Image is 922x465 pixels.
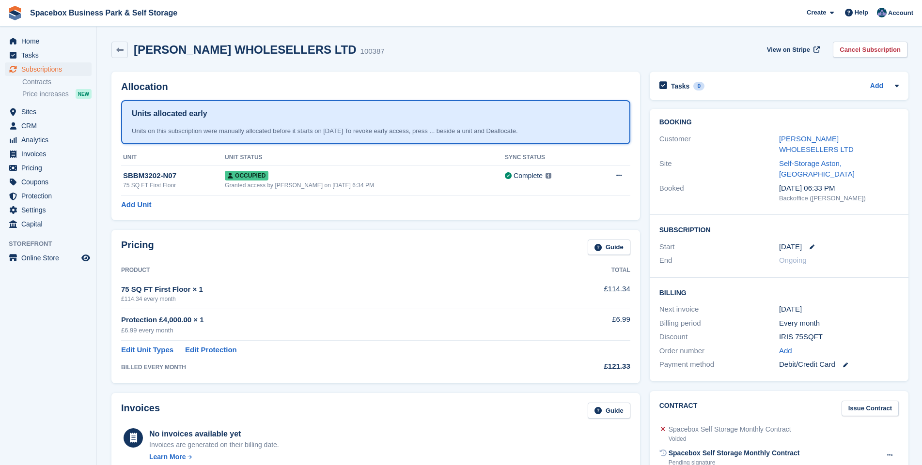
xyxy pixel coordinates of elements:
span: Tasks [21,48,79,62]
span: Pricing [21,161,79,175]
th: Unit Status [225,150,505,165]
a: menu [5,34,92,48]
div: Every month [779,318,899,329]
span: Storefront [9,239,96,249]
span: Online Store [21,251,79,265]
th: Total [536,263,630,278]
div: Billing period [659,318,779,329]
a: Edit Unit Types [121,345,173,356]
h2: Contract [659,401,698,417]
div: Order number [659,345,779,357]
span: Protection [21,189,79,203]
span: Subscriptions [21,62,79,76]
div: Backoffice ([PERSON_NAME]) [779,194,899,203]
td: £6.99 [536,309,630,340]
div: [DATE] 06:33 PM [779,183,899,194]
img: stora-icon-8386f47178a22dfd0bd8f6a31ec36ba5ce8667c1dd55bd0f319d3a0aa187defe.svg [8,6,22,20]
a: menu [5,203,92,217]
a: Add [779,345,792,357]
a: Learn More [149,452,279,462]
span: Invoices [21,147,79,161]
span: Account [888,8,913,18]
a: menu [5,189,92,203]
div: Payment method [659,359,779,370]
div: NEW [76,89,92,99]
time: 2025-08-27 23:00:00 UTC [779,241,802,253]
div: Discount [659,331,779,343]
div: SBBM3202-N07 [123,170,225,181]
th: Unit [121,150,225,165]
div: 0 [693,82,704,90]
div: No invoices available yet [149,428,279,440]
span: Sites [21,105,79,119]
a: Edit Protection [185,345,237,356]
td: £114.34 [536,278,630,309]
h2: [PERSON_NAME] WHOLESELLERS LTD [134,43,357,56]
span: Price increases [22,90,69,99]
a: menu [5,147,92,161]
th: Sync Status [505,150,592,165]
div: IRIS 75SQFT [779,331,899,343]
h2: Tasks [671,82,690,90]
span: Settings [21,203,79,217]
div: Booked [659,183,779,203]
h2: Subscription [659,225,899,234]
div: Debit/Credit Card [779,359,899,370]
a: menu [5,217,92,231]
a: Add Unit [121,199,151,210]
div: Granted access by [PERSON_NAME] on [DATE] 6:34 PM [225,181,505,190]
span: Coupons [21,175,79,189]
span: Occupied [225,171,268,180]
div: 75 SQ FT First Floor [123,181,225,190]
a: [PERSON_NAME] WHOLESELLERS LTD [779,135,854,154]
div: Invoices are generated on their billing date. [149,440,279,450]
div: Learn More [149,452,186,462]
span: Analytics [21,133,79,147]
h2: Invoices [121,403,160,419]
img: Daud [877,8,887,17]
a: View on Stripe [763,42,822,58]
div: [DATE] [779,304,899,315]
a: Add [870,81,883,92]
a: Self-Storage Aston, [GEOGRAPHIC_DATA] [779,159,855,179]
div: Customer [659,134,779,155]
div: Spacebox Self Storage Monthly Contract [669,448,800,458]
a: Spacebox Business Park & Self Storage [26,5,181,21]
div: Voided [669,435,791,443]
div: Protection £4,000.00 × 1 [121,315,536,326]
a: Contracts [22,77,92,87]
div: End [659,255,779,266]
h2: Pricing [121,240,154,255]
div: Start [659,241,779,253]
div: Next invoice [659,304,779,315]
a: Issue Contract [842,401,899,417]
span: Create [807,8,826,17]
div: Units on this subscription were manually allocated before it starts on [DATE] To revoke early acc... [132,126,620,136]
a: menu [5,251,92,265]
div: 100387 [360,46,385,57]
h1: Units allocated early [132,108,207,120]
a: Price increases NEW [22,89,92,99]
h2: Billing [659,287,899,297]
div: Complete [514,171,543,181]
div: Spacebox Self Storage Monthly Contract [669,424,791,435]
a: menu [5,119,92,133]
div: £6.99 every month [121,326,536,335]
div: £121.33 [536,361,630,372]
h2: Allocation [121,81,630,92]
a: menu [5,133,92,147]
a: menu [5,105,92,119]
span: View on Stripe [767,45,810,55]
div: BILLED EVERY MONTH [121,363,536,372]
a: Preview store [80,252,92,264]
div: 75 SQ FT First Floor × 1 [121,284,536,295]
a: Guide [588,403,630,419]
a: menu [5,161,92,175]
span: Capital [21,217,79,231]
a: Guide [588,240,630,255]
a: Cancel Subscription [833,42,907,58]
a: menu [5,62,92,76]
img: icon-info-grey-7440780725fd019a000dd9b08b2336e03edf1995a4989e88bcd33f0948082b44.svg [546,173,551,179]
div: Site [659,158,779,180]
a: menu [5,48,92,62]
